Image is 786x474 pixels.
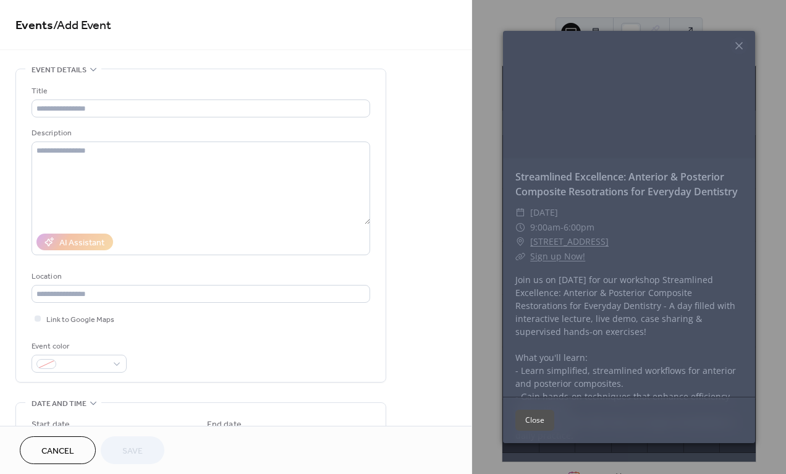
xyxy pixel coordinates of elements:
[515,234,525,249] div: ​
[32,340,124,353] div: Event color
[32,64,87,77] span: Event details
[530,205,558,220] span: [DATE]
[32,270,368,283] div: Location
[515,410,554,431] button: Close
[32,418,70,431] div: Start date
[515,249,525,264] div: ​
[41,445,74,458] span: Cancel
[32,85,368,98] div: Title
[53,14,111,38] span: / Add Event
[530,234,609,249] a: [STREET_ADDRESS]
[20,436,96,464] button: Cancel
[530,221,560,233] span: 9:00am
[46,313,114,326] span: Link to Google Maps
[32,127,368,140] div: Description
[207,418,242,431] div: End date
[515,170,738,198] a: Streamlined Excellence: Anterior & Posterior Composite Resotrations for Everyday Dentistry
[15,14,53,38] a: Events
[530,250,585,262] a: Sign up Now!
[32,397,87,410] span: Date and time
[564,221,594,233] span: 6:00pm
[515,220,525,235] div: ​
[515,205,525,220] div: ​
[560,221,564,233] span: -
